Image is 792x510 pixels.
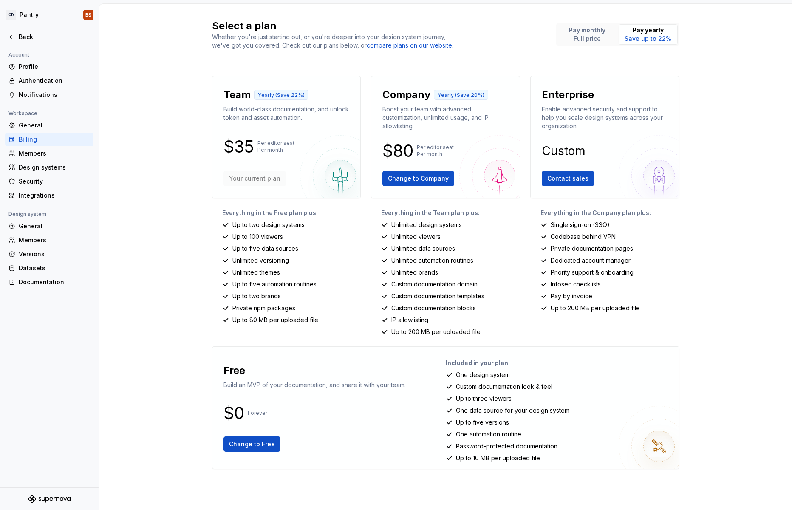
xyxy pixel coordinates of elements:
[222,209,361,217] p: Everything in the Free plan plus:
[5,119,93,132] a: General
[223,408,244,418] p: $0
[456,371,510,379] p: One design system
[417,144,454,158] p: Per editor seat Per month
[223,105,350,122] p: Build world-class documentation, and unlock token and asset automation.
[456,430,521,439] p: One automation routine
[20,11,39,19] div: Pantry
[232,316,318,324] p: Up to 80 MB per uploaded file
[5,30,93,44] a: Back
[456,406,569,415] p: One data source for your design system
[19,191,90,200] div: Integrations
[19,177,90,186] div: Security
[19,76,90,85] div: Authentication
[569,34,605,43] p: Full price
[223,436,280,452] button: Change to Free
[456,418,509,427] p: Up to five versions
[19,250,90,258] div: Versions
[382,146,413,156] p: $80
[257,140,294,153] p: Per editor seat Per month
[19,135,90,144] div: Billing
[258,92,305,99] p: Yearly (Save 22%)
[542,146,586,156] p: Custom
[5,219,93,233] a: General
[456,454,540,462] p: Up to 10 MB per uploaded file
[391,316,428,324] p: IP allowlisting
[382,88,430,102] p: Company
[542,105,668,130] p: Enable advanced security and support to help you scale design systems across your organization.
[19,264,90,272] div: Datasets
[19,278,90,286] div: Documentation
[382,171,454,186] button: Change to Company
[391,304,476,312] p: Custom documentation blocks
[212,33,458,50] div: Whether you're just starting out, or you're deeper into your design system journey, we've got you...
[542,88,594,102] p: Enterprise
[547,174,588,183] span: Contact sales
[551,292,592,300] p: Pay by invoice
[5,147,93,160] a: Members
[212,19,546,33] h2: Select a plan
[19,121,90,130] div: General
[391,221,462,229] p: Unlimited design systems
[232,244,298,253] p: Up to five data sources
[223,88,251,102] p: Team
[19,222,90,230] div: General
[5,50,33,60] div: Account
[223,364,245,377] p: Free
[2,6,97,24] button: CDPantryBS
[569,26,605,34] p: Pay monthly
[223,142,254,152] p: $35
[391,268,438,277] p: Unlimited brands
[551,280,601,289] p: Infosec checklists
[551,232,616,241] p: Codebase behind VPN
[391,244,455,253] p: Unlimited data sources
[5,88,93,102] a: Notifications
[19,236,90,244] div: Members
[19,91,90,99] div: Notifications
[28,495,71,503] svg: Supernova Logo
[232,221,305,229] p: Up to two design systems
[456,442,557,450] p: Password-protected documentation
[232,268,280,277] p: Unlimited themes
[381,209,520,217] p: Everything in the Team plan plus:
[19,33,90,41] div: Back
[19,149,90,158] div: Members
[5,261,93,275] a: Datasets
[391,292,484,300] p: Custom documentation templates
[367,41,453,50] a: compare plans on our website.
[232,256,289,265] p: Unlimited versioning
[456,394,512,403] p: Up to three viewers
[19,62,90,71] div: Profile
[232,280,317,289] p: Up to five automation routines
[5,175,93,188] a: Security
[391,256,473,265] p: Unlimited automation routines
[446,359,672,367] p: Included in your plan:
[438,92,484,99] p: Yearly (Save 20%)
[5,247,93,261] a: Versions
[619,24,678,45] button: Pay yearlySave up to 22%
[85,11,91,18] div: BS
[391,232,441,241] p: Unlimited viewers
[391,328,481,336] p: Up to 200 MB per uploaded file
[382,105,509,130] p: Boost your team with advanced customization, unlimited usage, and IP allowlisting.
[551,304,640,312] p: Up to 200 MB per uploaded file
[551,256,631,265] p: Dedicated account manager
[6,10,16,20] div: CD
[558,24,617,45] button: Pay monthlyFull price
[5,275,93,289] a: Documentation
[5,233,93,247] a: Members
[232,292,281,300] p: Up to two brands
[551,221,610,229] p: Single sign-on (SSO)
[542,171,594,186] button: Contact sales
[625,34,671,43] p: Save up to 22%
[5,161,93,174] a: Design systems
[388,174,449,183] span: Change to Company
[5,133,93,146] a: Billing
[551,268,634,277] p: Priority support & onboarding
[456,382,552,391] p: Custom documentation look & feel
[540,209,679,217] p: Everything in the Company plan plus:
[5,74,93,88] a: Authentication
[5,209,50,219] div: Design system
[232,232,283,241] p: Up to 100 viewers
